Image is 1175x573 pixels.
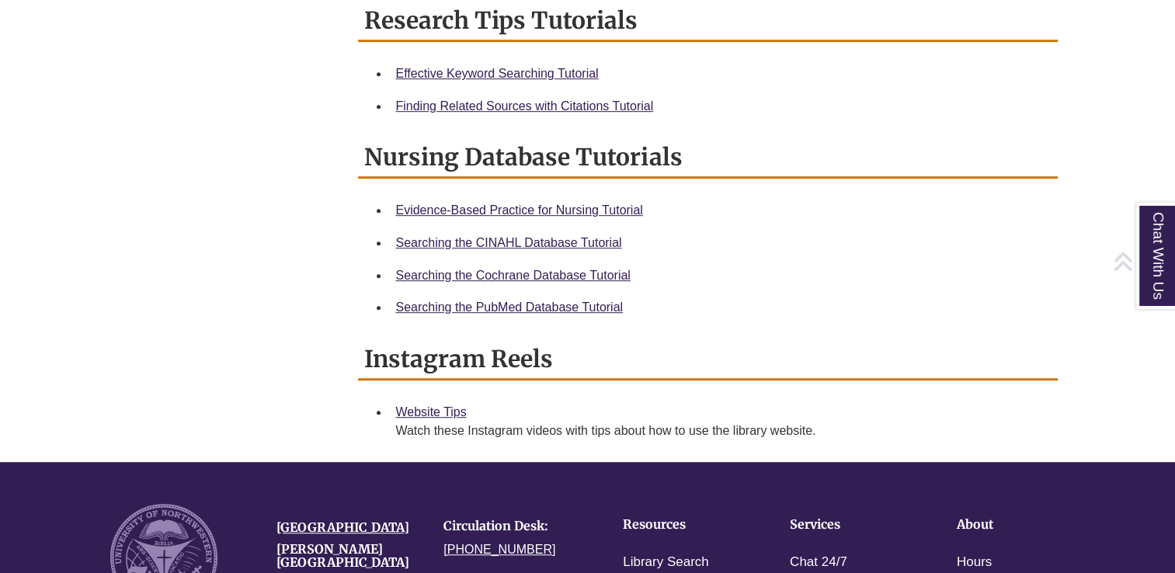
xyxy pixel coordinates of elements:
a: Finding Related Sources with Citations Tutorial [395,99,653,113]
div: Watch these Instagram videos with tips about how to use the library website. [395,422,1045,440]
h4: Resources [623,518,742,532]
h4: Services [790,518,909,532]
a: [GEOGRAPHIC_DATA] [276,519,409,535]
h4: [PERSON_NAME][GEOGRAPHIC_DATA] [276,543,420,570]
h4: Circulation Desk: [443,519,587,533]
h2: Nursing Database Tutorials [358,137,1057,179]
a: Back to Top [1113,251,1171,272]
a: Searching the Cochrane Database Tutorial [395,269,630,282]
a: Searching the CINAHL Database Tutorial [395,236,621,249]
a: Evidence-Based Practice for Nursing Tutorial [395,203,642,217]
a: Searching the PubMed Database Tutorial [395,300,623,314]
a: Effective Keyword Searching Tutorial [395,67,598,80]
h4: About [957,518,1076,532]
h2: Instagram Reels [358,339,1057,380]
h2: Research Tips Tutorials [358,1,1057,42]
a: [PHONE_NUMBER] [443,543,555,556]
a: Website Tips [395,405,466,418]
